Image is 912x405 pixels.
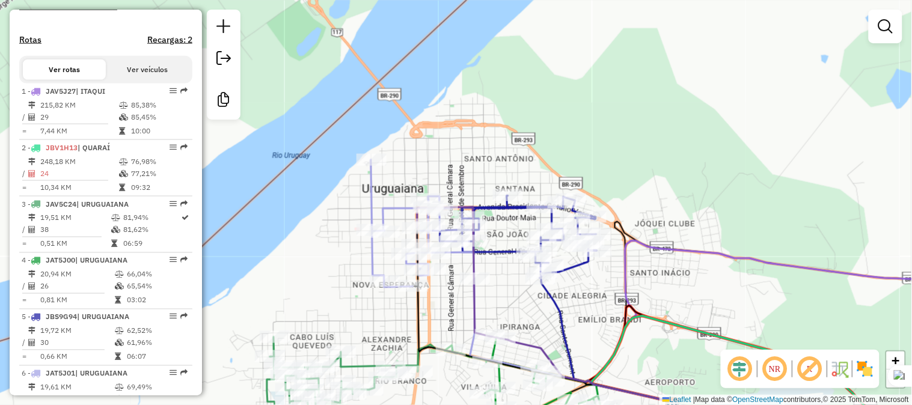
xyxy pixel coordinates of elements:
span: JAT5J01 [46,369,75,378]
span: | [693,395,695,404]
span: | URUGUAIANA [75,369,127,378]
i: Distância Total [28,102,35,109]
em: Opções [170,370,177,377]
td: 26 [40,281,114,293]
img: Fluxo de ruas [830,359,849,379]
td: = [22,238,28,250]
td: 85,45% [130,111,188,123]
td: 19,51 KM [40,212,111,224]
span: | URUGUAIANA [76,199,129,209]
td: 24 [40,168,118,180]
a: OpenStreetMap [733,395,784,404]
span: 6 - [22,369,127,378]
span: | URUGUAIANA [75,256,127,265]
a: Nova sessão e pesquisa [212,14,236,41]
td: 19,72 KM [40,325,114,337]
em: Opções [170,257,177,264]
td: 81,94% [123,212,181,224]
a: Zoom in [887,352,905,370]
i: Tempo total em rota [119,127,125,135]
i: % de utilização da cubagem [115,283,124,290]
span: 4 - [22,256,127,265]
em: Rota exportada [180,144,188,151]
i: % de utilização da cubagem [119,170,128,177]
td: 0,66 KM [40,351,114,363]
em: Rota exportada [180,257,188,264]
i: Distância Total [28,158,35,165]
td: / [22,224,28,236]
td: 85,38% [130,99,188,111]
em: Opções [170,144,177,151]
td: 69,49% [126,382,187,394]
em: Opções [170,313,177,320]
td: = [22,294,28,306]
td: 19,61 KM [40,382,114,394]
i: Distância Total [28,271,35,278]
td: 38 [40,224,111,236]
span: 1 - [22,87,105,96]
a: Rotas [19,35,41,45]
td: 7,44 KM [40,125,118,137]
i: % de utilização da cubagem [111,227,120,234]
a: Exportar sessão [212,46,236,73]
td: / [22,111,28,123]
span: | ITAQUI [76,87,105,96]
td: 76,98% [130,156,188,168]
span: Ocultar NR [761,355,789,383]
i: % de utilização do peso [115,327,124,335]
td: 65,54% [126,281,187,293]
td: 30 [40,337,114,349]
span: JBV1H13 [46,143,78,152]
i: Total de Atividades [28,170,35,177]
td: 10,34 KM [40,181,118,193]
button: Ver rotas [23,59,106,80]
td: 29 [40,111,118,123]
span: JAV5J27 [46,87,76,96]
span: Exibir rótulo [795,355,824,383]
i: % de utilização do peso [115,384,124,391]
h4: Clientes Priorizados NR: [19,1,192,11]
td: 81,62% [123,224,181,236]
i: Tempo total em rota [115,353,121,361]
i: Distância Total [28,384,35,391]
i: Tempo total em rota [111,240,117,248]
i: % de utilização da cubagem [119,114,128,121]
i: Tempo total em rota [115,297,121,304]
td: = [22,125,28,137]
td: = [22,351,28,363]
i: % de utilização do peso [119,102,128,109]
a: Exibir filtros [874,14,898,38]
td: 61,96% [126,337,187,349]
td: 20,94 KM [40,269,114,281]
span: 5 - [22,312,129,321]
i: % de utilização do peso [115,271,124,278]
td: 0,51 KM [40,238,111,250]
em: Rota exportada [180,370,188,377]
td: 06:59 [123,238,181,250]
i: Rota otimizada [182,215,189,222]
td: 215,82 KM [40,99,118,111]
img: Exibir/Ocultar setores [855,359,875,379]
em: Rota exportada [180,87,188,94]
em: Rota exportada [180,200,188,207]
span: | URUGUAIANA [77,312,129,321]
em: Opções [170,200,177,207]
span: JAV5C24 [46,199,76,209]
i: % de utilização da cubagem [115,340,124,347]
td: 66,04% [126,269,187,281]
i: Tempo total em rota [119,184,125,191]
i: Total de Atividades [28,227,35,234]
td: / [22,281,28,293]
i: Distância Total [28,327,35,335]
span: JBS9G94 [46,312,77,321]
td: 248,18 KM [40,156,118,168]
td: 09:32 [130,181,188,193]
i: % de utilização do peso [111,215,120,222]
i: Total de Atividades [28,340,35,347]
td: 03:02 [126,294,187,306]
i: % de utilização do peso [119,158,128,165]
a: Zoom out [887,370,905,388]
td: / [22,168,28,180]
td: 06:07 [126,351,187,363]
